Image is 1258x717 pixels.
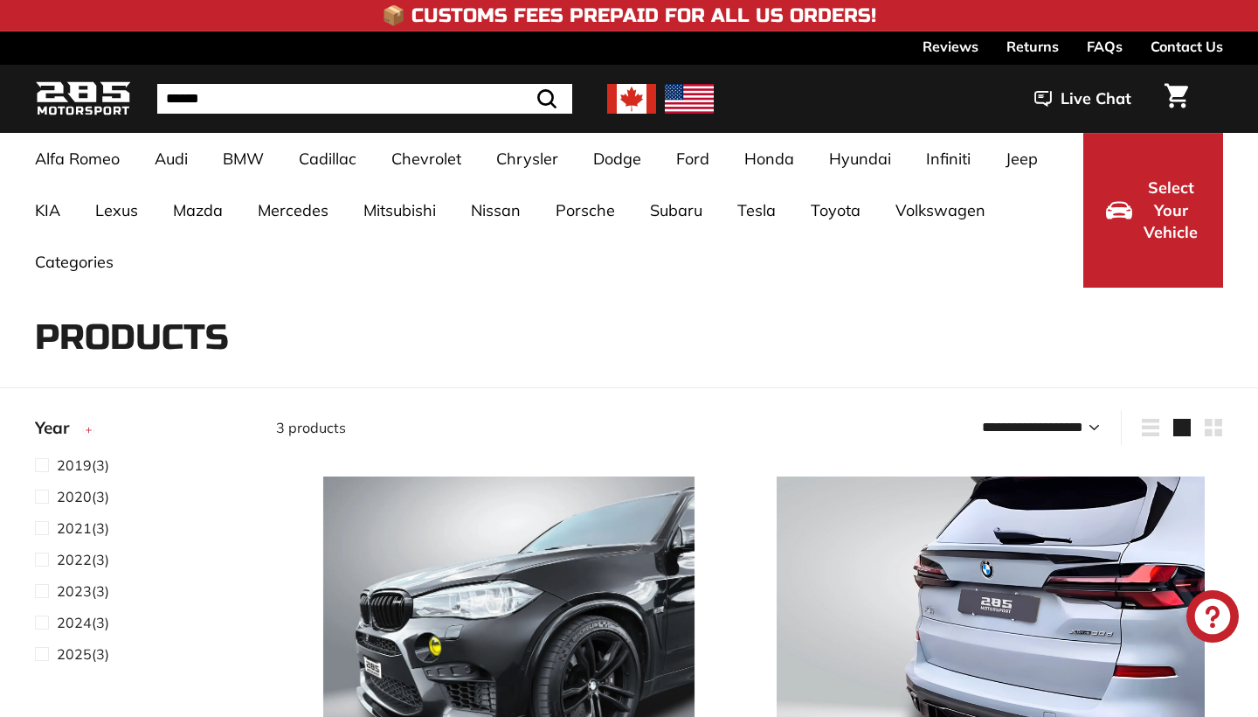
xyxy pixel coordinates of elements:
[57,549,109,570] span: (3)
[57,581,109,602] span: (3)
[1006,31,1059,61] a: Returns
[276,417,750,438] div: 3 products
[453,184,538,236] a: Nissan
[57,518,109,539] span: (3)
[57,612,109,633] span: (3)
[659,133,727,184] a: Ford
[57,614,92,631] span: 2024
[57,486,109,507] span: (3)
[1083,133,1223,288] button: Select Your Vehicle
[1087,31,1123,61] a: FAQs
[1154,69,1199,129] a: Cart
[240,184,346,236] a: Mercedes
[57,519,92,537] span: 2021
[923,31,978,61] a: Reviews
[17,133,137,184] a: Alfa Romeo
[538,184,632,236] a: Porsche
[1061,87,1131,110] span: Live Chat
[35,410,248,454] button: Year
[382,5,876,26] h4: 📦 Customs Fees Prepaid for All US Orders!
[720,184,793,236] a: Tesla
[727,133,812,184] a: Honda
[1181,590,1244,647] inbox-online-store-chat: Shopify online store chat
[812,133,909,184] a: Hyundai
[909,133,988,184] a: Infiniti
[1012,77,1154,121] button: Live Chat
[35,415,82,441] span: Year
[632,184,720,236] a: Subaru
[1141,177,1200,244] span: Select Your Vehicle
[17,184,78,236] a: KIA
[793,184,878,236] a: Toyota
[576,133,659,184] a: Dodge
[281,133,374,184] a: Cadillac
[78,184,156,236] a: Lexus
[35,318,1223,357] h1: Products
[57,644,109,665] span: (3)
[156,184,240,236] a: Mazda
[988,133,1055,184] a: Jeep
[157,84,572,114] input: Search
[374,133,479,184] a: Chevrolet
[57,551,92,568] span: 2022
[57,455,109,476] span: (3)
[57,645,92,663] span: 2025
[1151,31,1223,61] a: Contact Us
[137,133,205,184] a: Audi
[205,133,281,184] a: BMW
[17,236,131,288] a: Categories
[878,184,1003,236] a: Volkswagen
[57,582,92,600] span: 2023
[57,488,92,505] span: 2020
[479,133,576,184] a: Chrysler
[35,79,131,120] img: Logo_285_Motorsport_areodynamics_components
[57,456,92,474] span: 2019
[346,184,453,236] a: Mitsubishi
